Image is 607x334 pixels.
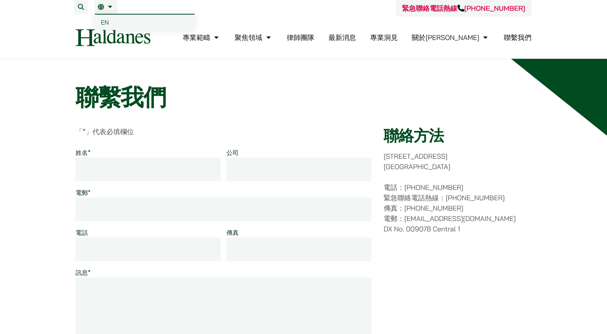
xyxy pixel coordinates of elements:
[95,15,195,30] a: Switch to EN
[287,33,314,42] a: 律師團隊
[101,18,109,26] span: EN
[402,4,525,13] a: 緊急聯絡電話熱線[PHONE_NUMBER]
[76,149,91,156] label: 姓名
[76,29,150,46] img: Logo of Haldanes
[76,189,91,196] label: 電郵
[76,269,91,276] label: 訊息
[76,229,88,236] label: 電話
[412,33,490,42] a: 關於何敦
[76,126,371,137] p: 「 」代表必填欄位
[384,126,531,145] h2: 聯絡方法
[226,149,239,156] label: 公司
[384,151,531,172] p: [STREET_ADDRESS] [GEOGRAPHIC_DATA]
[370,33,398,42] a: 專業洞見
[235,33,273,42] a: 聚焦領域
[98,4,114,10] a: 繁
[226,229,239,236] label: 傳真
[328,33,356,42] a: 最新消息
[504,33,531,42] a: 聯繫我們
[183,33,221,42] a: 專業範疇
[384,182,531,234] p: 電話：[PHONE_NUMBER] 緊急聯絡電話熱線：[PHONE_NUMBER] 傳真：[PHONE_NUMBER] 電郵：[EMAIL_ADDRESS][DOMAIN_NAME] DX No...
[76,83,531,111] h1: 聯繫我們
